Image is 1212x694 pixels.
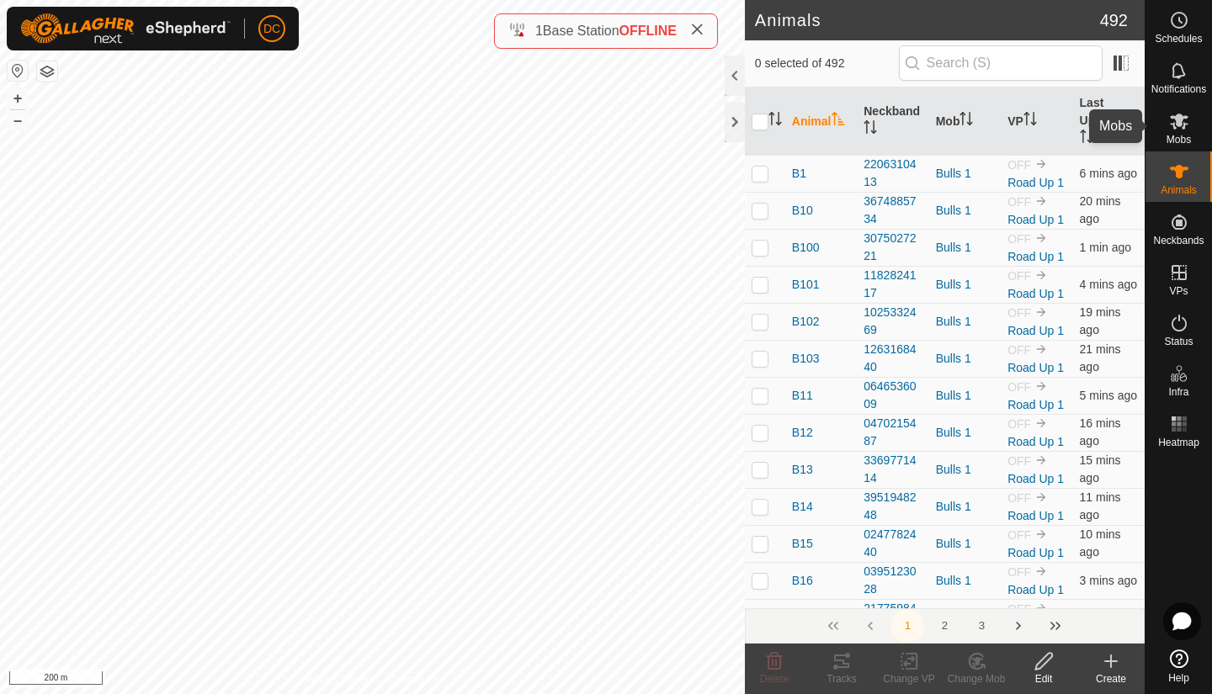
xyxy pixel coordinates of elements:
div: Bulls 1 [936,276,994,294]
span: B11 [792,387,813,405]
img: to [1034,527,1048,541]
span: OFF [1007,417,1031,431]
button: 3 [965,609,998,643]
a: Road Up 1 [1007,176,1064,189]
button: 2 [928,609,961,643]
span: B10 [792,202,813,220]
button: Reset Map [8,61,28,81]
p-sorticon: Activate to sort [832,114,845,128]
div: 0395123028 [864,563,922,598]
span: Infra [1168,387,1188,397]
span: DC [263,20,280,38]
img: to [1034,157,1048,171]
div: 3951948248 [864,489,922,524]
div: 0470215487 [864,415,922,450]
span: B1 [792,165,806,183]
a: Road Up 1 [1007,324,1064,337]
span: Animals [1161,185,1197,195]
p-sorticon: Activate to sort [959,114,973,128]
span: 14 Aug 2025, 12:08 pm [1080,416,1121,448]
span: 14 Aug 2025, 12:19 pm [1080,389,1137,402]
div: 2177598421 [864,600,922,635]
div: Create [1077,671,1145,686]
button: – [8,110,28,130]
div: 3369771414 [864,452,922,487]
th: VP [1001,87,1072,156]
p-sorticon: Activate to sort [1023,114,1037,128]
div: Bulls 1 [936,461,994,479]
span: 14 Aug 2025, 12:21 pm [1080,278,1137,291]
span: Heatmap [1158,437,1199,448]
img: to [1034,268,1048,282]
a: Road Up 1 [1007,435,1064,448]
span: B12 [792,424,813,442]
span: OFF [1007,306,1031,320]
p-sorticon: Activate to sort [864,123,877,136]
span: B16 [792,572,813,590]
span: B13 [792,461,813,479]
span: Status [1164,336,1193,347]
div: Bulls 1 [936,239,994,257]
span: 14 Aug 2025, 12:23 pm [1080,241,1131,254]
span: B101 [792,276,820,294]
button: Next Page [1002,609,1035,643]
span: 14 Aug 2025, 12:14 pm [1080,527,1121,559]
a: Road Up 1 [1007,546,1064,559]
span: OFF [1007,343,1031,357]
div: Bulls 1 [936,202,994,220]
span: B103 [792,350,820,368]
button: Last Page [1039,609,1072,643]
th: Animal [785,87,857,156]
a: Road Up 1 [1007,287,1064,300]
div: 3075027221 [864,230,922,265]
img: to [1034,342,1048,356]
img: to [1034,379,1048,393]
span: Base Station [543,24,619,38]
span: 0 selected of 492 [755,55,899,72]
div: Bulls 1 [936,424,994,442]
a: Road Up 1 [1007,250,1064,263]
input: Search (S) [899,45,1103,81]
span: B15 [792,535,813,553]
th: Last Updated [1073,87,1145,156]
span: OFFLINE [619,24,677,38]
div: 3674885734 [864,193,922,228]
img: to [1034,305,1048,319]
div: Bulls 1 [936,313,994,331]
span: B100 [792,239,820,257]
span: B102 [792,313,820,331]
img: to [1034,416,1048,430]
span: OFF [1007,528,1031,542]
div: Bulls 1 [936,350,994,368]
p-sorticon: Activate to sort [768,114,782,128]
span: OFF [1007,269,1031,283]
span: 14 Aug 2025, 12:05 pm [1080,305,1121,336]
a: Privacy Policy [306,672,369,687]
img: to [1034,231,1048,245]
span: OFF [1007,602,1031,616]
img: to [1034,194,1048,208]
img: to [1034,564,1048,578]
div: 0247782440 [864,526,922,561]
img: Gallagher Logo [20,13,231,44]
a: Road Up 1 [1007,398,1064,411]
button: + [8,88,28,109]
th: Mob [929,87,1001,156]
span: 14 Aug 2025, 12:03 pm [1080,342,1121,373]
p-sorticon: Activate to sort [1080,132,1093,146]
div: 1182824117 [864,267,922,302]
div: Tracks [808,671,875,686]
span: 1 [535,24,543,38]
div: Change Mob [943,671,1010,686]
a: Contact Us [389,672,439,687]
span: 492 [1100,8,1128,33]
span: OFF [1007,565,1031,579]
div: Bulls 1 [936,572,994,590]
span: OFF [1007,380,1031,394]
span: 14 Aug 2025, 12:09 pm [1080,453,1121,485]
div: Bulls 1 [936,498,994,516]
button: 1 [890,609,924,643]
div: Bulls 1 [936,387,994,405]
img: to [1034,453,1048,467]
div: 1263168440 [864,341,922,376]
